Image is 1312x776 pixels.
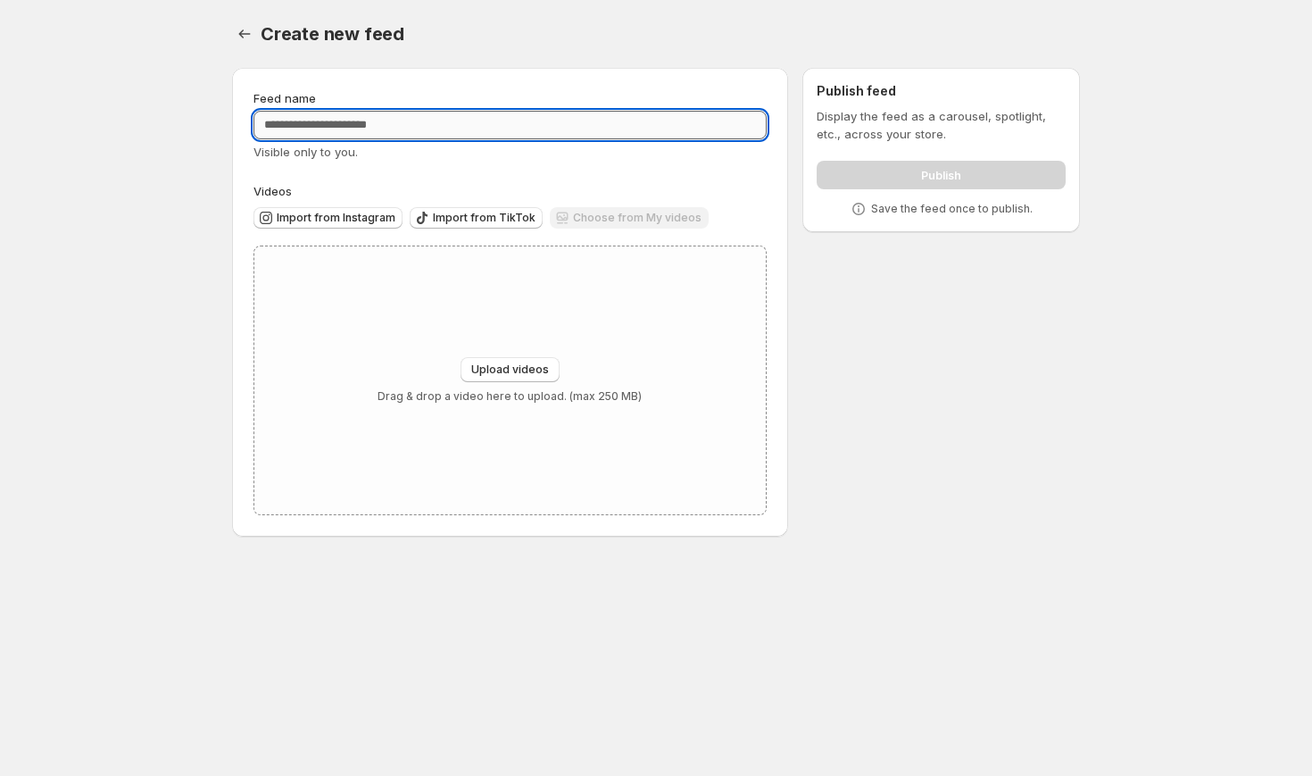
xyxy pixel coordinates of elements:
span: Feed name [253,91,316,105]
p: Save the feed once to publish. [871,202,1033,216]
span: Import from Instagram [277,211,395,225]
span: Upload videos [471,363,549,377]
button: Upload videos [461,357,560,382]
button: Import from TikTok [410,207,543,229]
button: Import from Instagram [253,207,403,229]
h2: Publish feed [817,82,1066,100]
p: Drag & drop a video here to upload. (max 250 MB) [378,389,642,404]
span: Create new feed [261,23,404,45]
button: Settings [232,21,257,46]
p: Display the feed as a carousel, spotlight, etc., across your store. [817,107,1066,143]
span: Import from TikTok [433,211,536,225]
span: Visible only to you. [253,145,358,159]
span: Videos [253,184,292,198]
